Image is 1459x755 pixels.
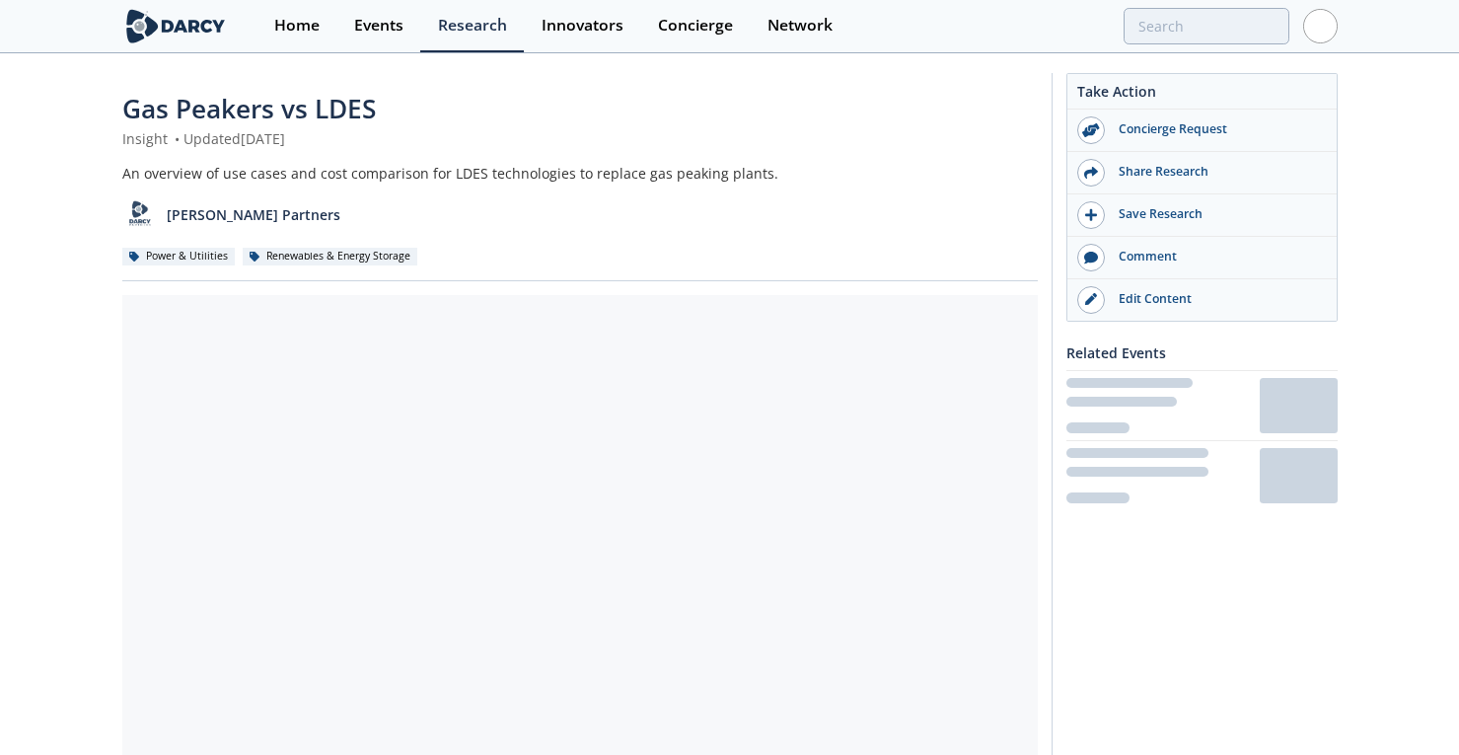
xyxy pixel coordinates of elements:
[122,9,230,43] img: logo-wide.svg
[274,18,320,34] div: Home
[1105,205,1326,223] div: Save Research
[1303,9,1338,43] img: Profile
[1105,248,1326,265] div: Comment
[1067,81,1337,110] div: Take Action
[1067,279,1337,321] a: Edit Content
[1066,336,1338,370] div: Related Events
[767,18,833,34] div: Network
[1105,120,1326,138] div: Concierge Request
[1105,163,1326,181] div: Share Research
[243,248,418,265] div: Renewables & Energy Storage
[122,163,1038,184] div: An overview of use cases and cost comparison for LDES technologies to replace gas peaking plants.
[1124,8,1289,44] input: Advanced Search
[1105,290,1326,308] div: Edit Content
[122,91,376,126] span: Gas Peakers vs LDES
[172,129,183,148] span: •
[658,18,733,34] div: Concierge
[542,18,623,34] div: Innovators
[167,204,340,225] p: [PERSON_NAME] Partners
[438,18,507,34] div: Research
[122,128,1038,149] div: Insight Updated [DATE]
[122,248,236,265] div: Power & Utilities
[354,18,403,34] div: Events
